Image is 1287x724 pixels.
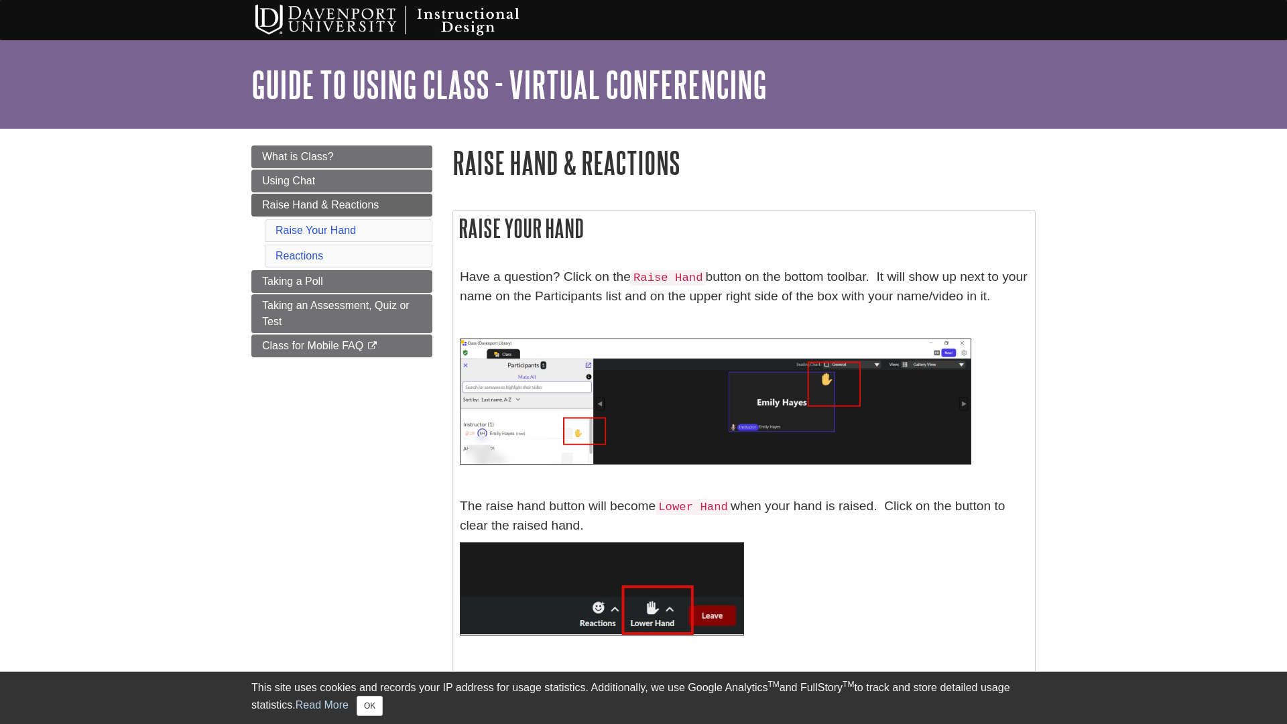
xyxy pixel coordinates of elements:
[251,170,432,192] a: Using Chat
[453,210,1035,246] h2: Raise Your Hand
[357,696,383,716] button: Close
[251,335,432,357] a: Class for Mobile FAQ
[843,680,854,689] sup: TM
[452,145,1036,180] h1: Raise Hand & Reactions
[262,175,315,186] span: Using Chat
[251,145,432,357] div: Guide Page Menu
[460,497,1028,536] p: The raise hand button will become when your hand is raised. Click on the button to clear the rais...
[631,270,706,286] code: Raise Hand
[768,680,779,689] sup: TM
[460,339,971,465] img: raised hand on chat panel
[251,64,767,105] a: Guide to Using Class - Virtual Conferencing
[245,3,566,37] img: Davenport University Instructional Design
[296,699,349,711] a: Read More
[275,225,356,236] a: Raise Your Hand
[262,340,363,351] span: Class for Mobile FAQ
[251,194,432,217] a: Raise Hand & Reactions
[262,199,379,210] span: Raise Hand & Reactions
[262,276,323,287] span: Taking a Poll
[656,499,731,515] code: Lower Hand
[262,151,334,162] span: What is Class?
[367,342,378,351] i: This link opens in a new window
[460,542,744,635] img: lower hand on chat panel
[460,267,1028,306] p: Have a question? Click on the button on the bottom toolbar. It will show up next to your name on ...
[262,300,410,327] span: Taking an Assessment, Quiz or Test
[251,680,1036,716] div: This site uses cookies and records your IP address for usage statistics. Additionally, we use Goo...
[251,145,432,168] a: What is Class?
[251,270,432,293] a: Taking a Poll
[275,250,323,261] a: Reactions
[251,294,432,333] a: Taking an Assessment, Quiz or Test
